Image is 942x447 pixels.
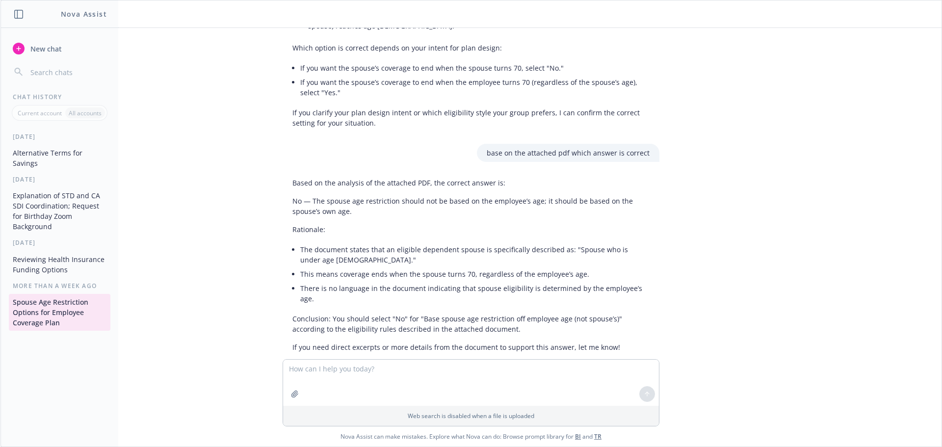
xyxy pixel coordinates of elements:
[9,187,110,235] button: Explanation of STD and CA SDI Coordination; Request for Birthday Zoom Background
[61,9,107,19] h1: Nova Assist
[292,196,650,216] p: No — The spouse age restriction should not be based on the employee’s age; it should be based on ...
[9,40,110,57] button: New chat
[300,61,650,75] li: If you want the spouse’s coverage to end when the spouse turns 70, select "No."
[1,282,118,290] div: More than a week ago
[28,44,62,54] span: New chat
[18,109,62,117] p: Current account
[69,109,102,117] p: All accounts
[292,107,650,128] p: If you clarify your plan design intent or which eligibility style your group prefers, I can confi...
[292,178,650,188] p: Based on the analysis of the attached PDF, the correct answer is:
[300,75,650,100] li: If you want the spouse’s coverage to end when the employee turns 70 (regardless of the spouse’s a...
[292,224,650,235] p: Rationale:
[300,242,650,267] li: The document states that an eligible dependent spouse is specifically described as: "Spouse who i...
[594,432,602,441] a: TR
[4,426,938,447] span: Nova Assist can make mistakes. Explore what Nova can do: Browse prompt library for and
[292,314,650,334] p: Conclusion: You should select "No" for "Base spouse age restriction off employee age (not spouse’...
[1,93,118,101] div: Chat History
[292,342,650,352] p: If you need direct excerpts or more details from the document to support this answer, let me know!
[9,251,110,278] button: Reviewing Health Insurance Funding Options
[1,175,118,184] div: [DATE]
[9,294,110,331] button: Spouse Age Restriction Options for Employee Coverage Plan
[1,238,118,247] div: [DATE]
[9,145,110,171] button: Alternative Terms for Savings
[300,281,650,306] li: There is no language in the document indicating that spouse eligibility is determined by the empl...
[292,43,650,53] p: Which option is correct depends on your intent for plan design:
[575,432,581,441] a: BI
[28,65,106,79] input: Search chats
[289,412,653,420] p: Web search is disabled when a file is uploaded
[1,132,118,141] div: [DATE]
[300,267,650,281] li: This means coverage ends when the spouse turns 70, regardless of the employee’s age.
[487,148,650,158] p: base on the attached pdf which answer is correct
